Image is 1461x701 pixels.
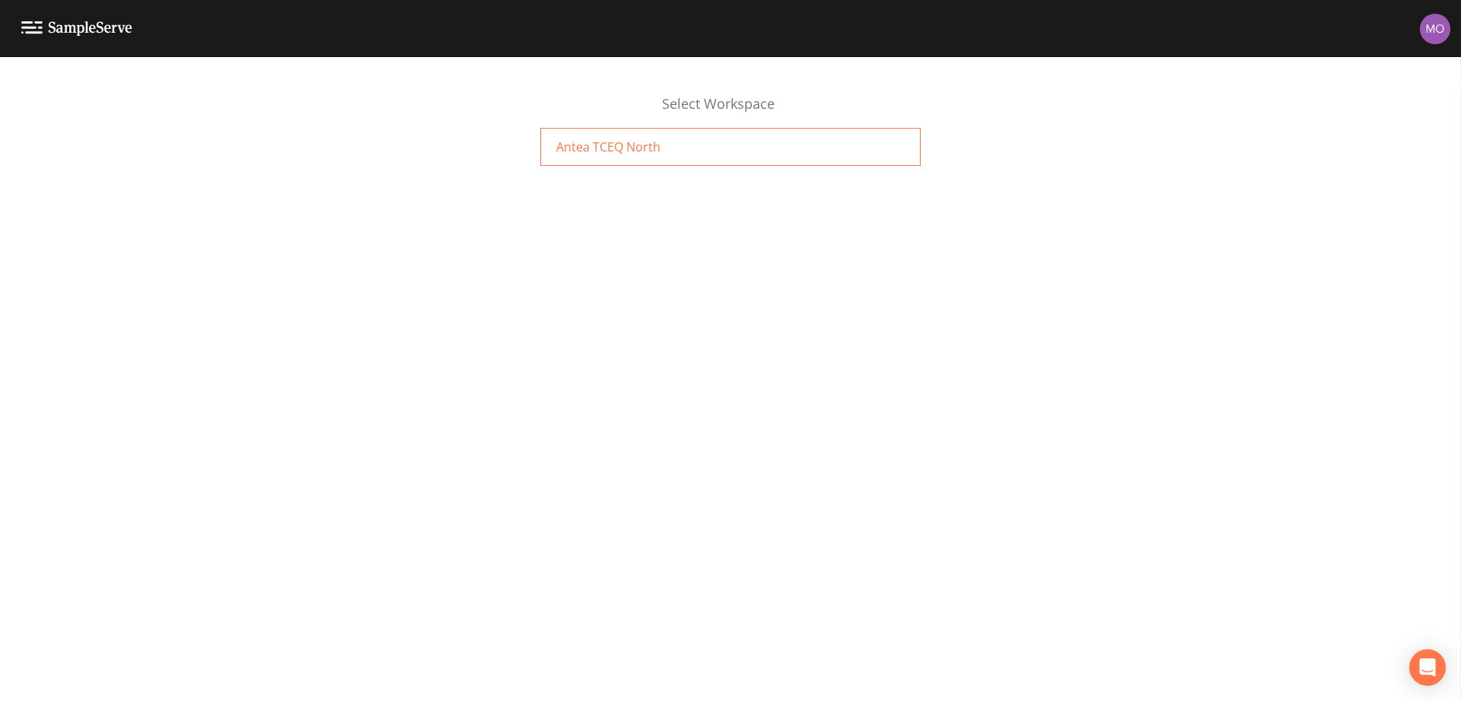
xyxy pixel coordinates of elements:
img: 4e251478aba98ce068fb7eae8f78b90c [1420,14,1450,44]
span: Antea TCEQ North [556,138,660,156]
div: Open Intercom Messenger [1409,649,1446,686]
div: Select Workspace [540,94,921,128]
img: logo [21,21,132,36]
a: Antea TCEQ North [540,128,921,166]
